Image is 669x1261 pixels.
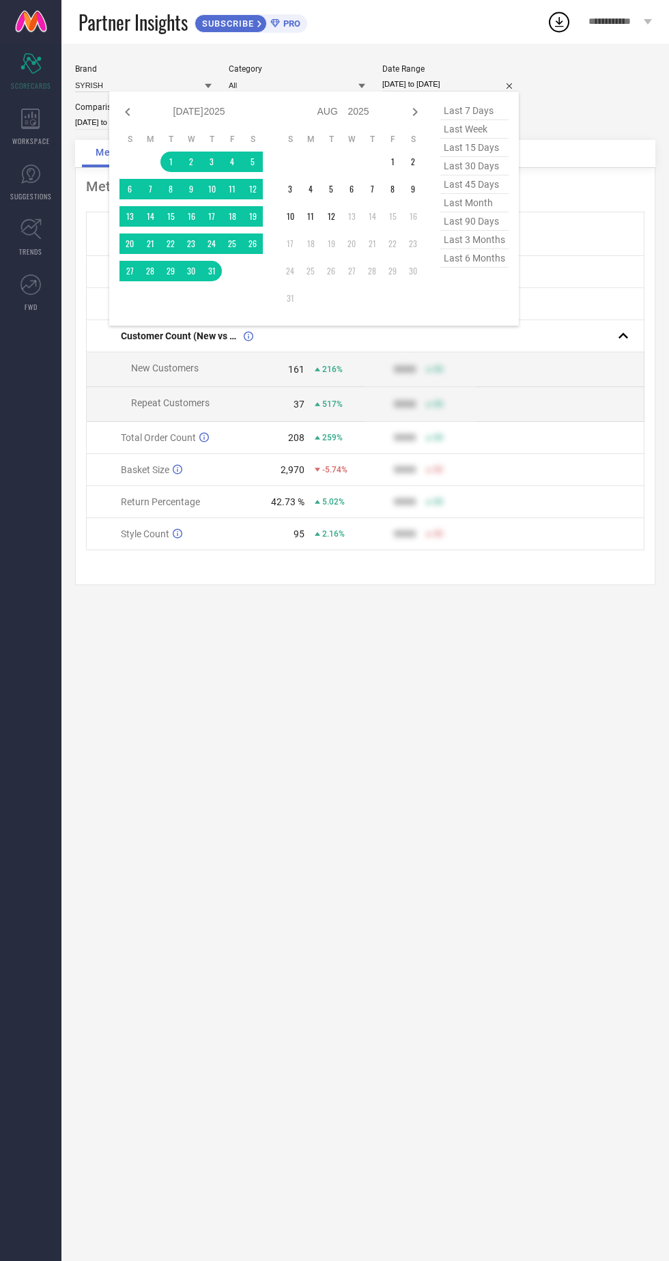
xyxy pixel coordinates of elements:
[201,261,222,281] td: Thu Jul 31 2025
[11,81,51,91] span: SCORECARDS
[341,206,362,227] td: Wed Aug 13 2025
[403,134,423,145] th: Saturday
[160,152,181,172] td: Tue Jul 01 2025
[321,134,341,145] th: Tuesday
[547,10,571,34] div: Open download list
[440,231,509,249] span: last 3 months
[271,496,304,507] div: 42.73 %
[403,261,423,281] td: Sat Aug 30 2025
[160,206,181,227] td: Tue Jul 15 2025
[321,179,341,199] td: Tue Aug 05 2025
[119,233,140,254] td: Sun Jul 20 2025
[322,365,343,374] span: 216%
[382,134,403,145] th: Friday
[382,152,403,172] td: Fri Aug 01 2025
[280,288,300,309] td: Sun Aug 31 2025
[341,233,362,254] td: Wed Aug 20 2025
[229,64,365,74] div: Category
[382,64,519,74] div: Date Range
[140,233,160,254] td: Mon Jul 21 2025
[362,233,382,254] td: Thu Aug 21 2025
[79,8,188,36] span: Partner Insights
[160,233,181,254] td: Tue Jul 22 2025
[25,302,38,312] span: FWD
[362,206,382,227] td: Thu Aug 14 2025
[96,147,133,158] span: Metrics
[12,136,50,146] span: WORKSPACE
[433,433,443,442] span: 50
[121,528,169,539] span: Style Count
[10,191,52,201] span: SUGGESTIONS
[201,206,222,227] td: Thu Jul 17 2025
[242,134,263,145] th: Saturday
[440,194,509,212] span: last month
[394,432,416,443] div: 9999
[403,152,423,172] td: Sat Aug 02 2025
[440,212,509,231] span: last 90 days
[341,134,362,145] th: Wednesday
[242,179,263,199] td: Sat Jul 12 2025
[433,497,443,507] span: 50
[394,464,416,475] div: 9999
[242,233,263,254] td: Sat Jul 26 2025
[341,179,362,199] td: Wed Aug 06 2025
[362,179,382,199] td: Thu Aug 07 2025
[121,464,169,475] span: Basket Size
[280,206,300,227] td: Sun Aug 10 2025
[322,399,343,409] span: 517%
[121,496,200,507] span: Return Percentage
[288,364,304,375] div: 161
[222,233,242,254] td: Fri Jul 25 2025
[403,233,423,254] td: Sat Aug 23 2025
[322,497,345,507] span: 5.02%
[300,233,321,254] td: Mon Aug 18 2025
[394,528,416,539] div: 9999
[222,206,242,227] td: Fri Jul 18 2025
[242,152,263,172] td: Sat Jul 05 2025
[181,134,201,145] th: Wednesday
[321,233,341,254] td: Tue Aug 19 2025
[300,134,321,145] th: Monday
[280,18,300,29] span: PRO
[382,206,403,227] td: Fri Aug 15 2025
[181,261,201,281] td: Wed Jul 30 2025
[195,11,307,33] a: SUBSCRIBEPRO
[300,179,321,199] td: Mon Aug 04 2025
[119,179,140,199] td: Sun Jul 06 2025
[119,206,140,227] td: Sun Jul 13 2025
[288,432,304,443] div: 208
[280,261,300,281] td: Sun Aug 24 2025
[300,206,321,227] td: Mon Aug 11 2025
[160,134,181,145] th: Tuesday
[403,179,423,199] td: Sat Aug 09 2025
[403,206,423,227] td: Sat Aug 16 2025
[140,179,160,199] td: Mon Jul 07 2025
[201,152,222,172] td: Thu Jul 03 2025
[362,134,382,145] th: Thursday
[201,134,222,145] th: Thursday
[119,261,140,281] td: Sun Jul 27 2025
[341,261,362,281] td: Wed Aug 27 2025
[86,178,644,195] div: Metrics
[394,496,416,507] div: 9999
[440,175,509,194] span: last 45 days
[181,152,201,172] td: Wed Jul 02 2025
[140,206,160,227] td: Mon Jul 14 2025
[280,134,300,145] th: Sunday
[75,115,212,130] input: Select comparison period
[322,433,343,442] span: 259%
[181,233,201,254] td: Wed Jul 23 2025
[440,139,509,157] span: last 15 days
[222,179,242,199] td: Fri Jul 11 2025
[433,529,443,539] span: 50
[440,249,509,268] span: last 6 months
[140,261,160,281] td: Mon Jul 28 2025
[160,261,181,281] td: Tue Jul 29 2025
[382,179,403,199] td: Fri Aug 08 2025
[131,397,210,408] span: Repeat Customers
[119,104,136,120] div: Previous month
[140,134,160,145] th: Monday
[181,206,201,227] td: Wed Jul 16 2025
[75,64,212,74] div: Brand
[121,330,240,341] span: Customer Count (New vs Repeat)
